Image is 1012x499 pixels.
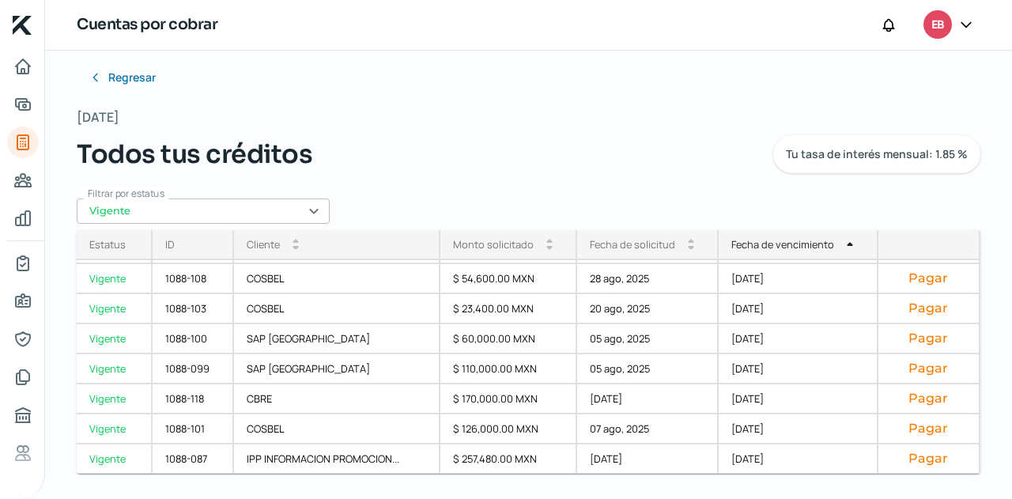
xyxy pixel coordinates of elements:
div: 1088-108 [153,264,234,294]
a: Información general [7,285,39,317]
div: $ 23,400.00 MXN [440,294,577,324]
div: CBRE [234,384,440,414]
span: [DATE] [77,106,119,129]
button: Pagar [891,331,966,346]
h1: Cuentas por cobrar [77,13,217,36]
div: 05 ago, 2025 [577,354,719,384]
div: $ 257,480.00 MXN [440,444,577,474]
a: Vigente [77,294,153,324]
i: arrow_drop_down [546,244,553,251]
a: Pago a proveedores [7,164,39,196]
div: $ 54,600.00 MXN [440,264,577,294]
div: [DATE] [577,444,719,474]
div: [DATE] [719,264,878,294]
div: $ 170,000.00 MXN [440,384,577,414]
div: [DATE] [719,324,878,354]
a: Mis finanzas [7,202,39,234]
div: 1088-103 [153,294,234,324]
a: Vigente [77,324,153,354]
a: Vigente [77,384,153,414]
button: Regresar [77,62,168,93]
span: Regresar [108,72,156,83]
a: Tus créditos [7,127,39,158]
div: Cliente [247,237,280,251]
div: 1088-100 [153,324,234,354]
div: SAP [GEOGRAPHIC_DATA] [234,324,440,354]
button: Pagar [891,451,966,467]
div: [DATE] [719,444,878,474]
a: Buró de crédito [7,399,39,431]
div: 05 ago, 2025 [577,324,719,354]
a: Documentos [7,361,39,393]
div: 28 ago, 2025 [577,264,719,294]
div: $ 60,000.00 MXN [440,324,577,354]
a: Adelantar facturas [7,89,39,120]
div: 07 ago, 2025 [577,414,719,444]
a: Representantes [7,323,39,355]
a: Vigente [77,444,153,474]
span: EB [931,16,944,35]
a: Mi contrato [7,248,39,279]
div: 1088-099 [153,354,234,384]
div: [DATE] [719,384,878,414]
div: 1088-101 [153,414,234,444]
button: Pagar [891,270,966,286]
i: arrow_drop_down [688,244,694,251]
button: Pagar [891,391,966,406]
button: Pagar [891,301,966,316]
span: Filtrar por estatus [88,187,164,200]
div: IPP INFORMACION PROMOCION... [234,444,440,474]
a: Vigente [77,264,153,294]
a: Referencias [7,437,39,469]
div: Monto solicitado [453,237,534,251]
div: 1088-118 [153,384,234,414]
div: [DATE] [577,384,719,414]
button: Pagar [891,421,966,437]
div: Estatus [89,237,126,251]
div: COSBEL [234,264,440,294]
span: Todos tus créditos [77,135,312,173]
i: arrow_drop_up [847,241,853,248]
div: [DATE] [719,414,878,444]
div: 20 ago, 2025 [577,294,719,324]
span: Tu tasa de interés mensual: 1.85 % [786,149,968,160]
div: $ 110,000.00 MXN [440,354,577,384]
div: COSBEL [234,294,440,324]
i: arrow_drop_down [293,244,299,251]
div: 1088-087 [153,444,234,474]
div: [DATE] [719,354,878,384]
div: $ 126,000.00 MXN [440,414,577,444]
div: Fecha de vencimiento [731,237,834,251]
div: Fecha de solicitud [590,237,675,251]
a: Vigente [77,354,153,384]
a: Vigente [77,414,153,444]
div: SAP [GEOGRAPHIC_DATA] [234,354,440,384]
div: ID [165,237,175,251]
button: Pagar [891,361,966,376]
div: [DATE] [719,294,878,324]
div: COSBEL [234,414,440,444]
a: Inicio [7,51,39,82]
